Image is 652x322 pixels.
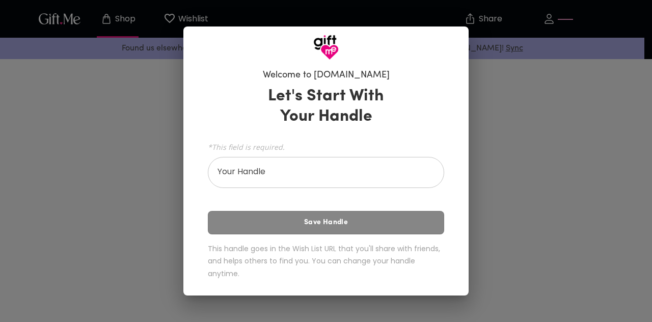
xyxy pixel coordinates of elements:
h3: Let's Start With Your Handle [255,86,397,127]
h6: This handle goes in the Wish List URL that you'll share with friends, and helps others to find yo... [208,243,444,280]
input: Your Handle [208,159,433,188]
h6: Welcome to [DOMAIN_NAME] [263,69,390,82]
span: *This field is required. [208,142,444,152]
img: GiftMe Logo [313,35,339,60]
